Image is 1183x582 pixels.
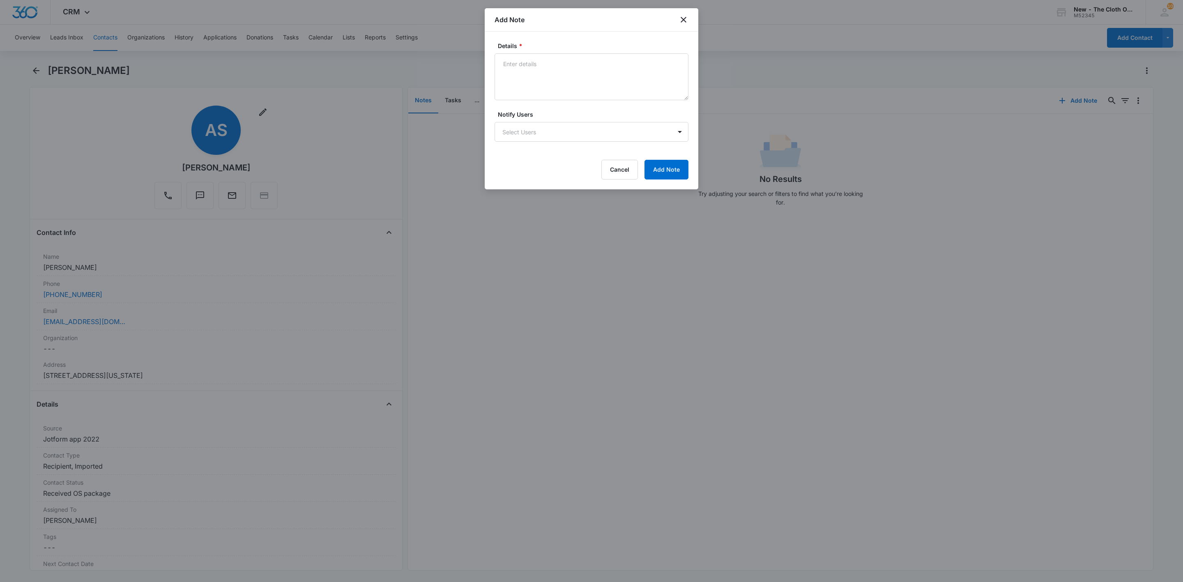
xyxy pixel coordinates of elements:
[498,110,692,119] label: Notify Users
[679,15,688,25] button: close
[601,160,638,179] button: Cancel
[498,41,692,50] label: Details
[495,15,525,25] h1: Add Note
[644,160,688,179] button: Add Note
